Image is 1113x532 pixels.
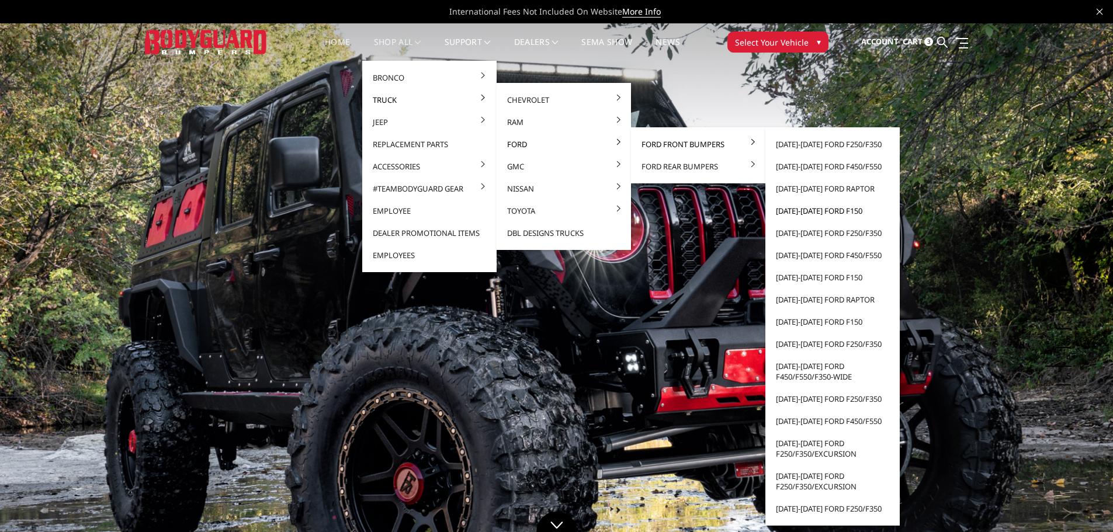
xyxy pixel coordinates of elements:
a: [DATE]-[DATE] Ford F450/F550/F350-wide [770,355,895,388]
a: Bronco [367,67,492,89]
button: 3 of 5 [1059,329,1071,348]
a: [DATE]-[DATE] Ford F250/F350 [770,222,895,244]
a: shop all [374,38,421,61]
span: Account [861,36,899,47]
a: [DATE]-[DATE] Ford F450/F550 [770,155,895,178]
a: Account [861,26,899,58]
span: Cart [903,36,923,47]
a: Ford Rear Bumpers [636,155,761,178]
a: Support [445,38,491,61]
a: DBL Designs Trucks [501,222,626,244]
a: [DATE]-[DATE] Ford F250/F350 [770,498,895,520]
a: [DATE]-[DATE] Ford F250/F350 [770,333,895,355]
span: 3 [924,37,933,46]
a: News [656,38,679,61]
a: [DATE]-[DATE] Ford F150 [770,200,895,222]
a: SEMA Show [581,38,632,61]
a: [DATE]-[DATE] Ford F250/F350 [770,388,895,410]
img: BODYGUARD BUMPERS [145,30,268,54]
a: [DATE]-[DATE] Ford F250/F350/Excursion [770,432,895,465]
button: Select Your Vehicle [727,32,828,53]
a: Dealers [514,38,559,61]
a: Ford [501,133,626,155]
a: [DATE]-[DATE] Ford F450/F550 [770,244,895,266]
a: #TeamBodyguard Gear [367,178,492,200]
a: Employees [367,244,492,266]
button: 1 of 5 [1059,292,1071,311]
a: Click to Down [536,512,577,532]
a: [DATE]-[DATE] Ford Raptor [770,288,895,311]
span: ▾ [817,36,821,48]
a: Dealer Promotional Items [367,222,492,244]
span: Select Your Vehicle [735,36,809,48]
a: Chevrolet [501,89,626,111]
a: [DATE]-[DATE] Ford F150 [770,266,895,288]
button: 2 of 5 [1059,311,1071,329]
button: 5 of 5 [1059,367,1071,385]
a: Truck [367,89,492,111]
iframe: Chat Widget [1055,476,1113,532]
a: Replacement Parts [367,133,492,155]
a: GMC [501,155,626,178]
a: [DATE]-[DATE] Ford Raptor [770,178,895,200]
a: Jeep [367,111,492,133]
a: Accessories [367,155,492,178]
button: 4 of 5 [1059,348,1071,367]
a: Cart 3 [903,26,933,58]
a: More Info [622,6,661,18]
a: [DATE]-[DATE] Ford F450/F550 [770,410,895,432]
a: Employee [367,200,492,222]
a: Ram [501,111,626,133]
a: [DATE]-[DATE] Ford F250/F350 [770,133,895,155]
a: Ford Front Bumpers [636,133,761,155]
a: [DATE]-[DATE] Ford F250/F350/Excursion [770,465,895,498]
a: Home [325,38,350,61]
a: [DATE]-[DATE] Ford F150 [770,311,895,333]
a: Toyota [501,200,626,222]
a: Nissan [501,178,626,200]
